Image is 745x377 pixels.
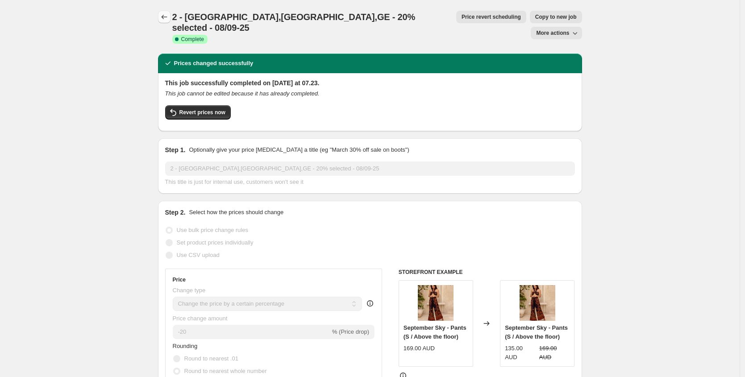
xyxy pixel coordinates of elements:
span: Price revert scheduling [462,13,521,21]
span: Round to nearest .01 [184,355,238,362]
span: More actions [536,29,569,37]
h2: Step 2. [165,208,186,217]
p: Select how the prices should change [189,208,283,217]
input: 30% off holiday sale [165,162,575,176]
span: This title is just for internal use, customers won't see it [165,178,304,185]
span: Set product prices individually [177,239,254,246]
span: Copy to new job [535,13,577,21]
input: -15 [173,325,330,339]
span: Round to nearest whole number [184,368,267,374]
button: Price revert scheduling [456,11,526,23]
span: Rounding [173,343,198,349]
h2: This job successfully completed on [DATE] at 07.23. [165,79,575,87]
span: 2 - [GEOGRAPHIC_DATA],[GEOGRAPHIC_DATA],GE - 20% selected - 08/09-25 [172,12,416,33]
i: This job cannot be edited because it has already completed. [165,90,320,97]
span: Complete [181,36,204,43]
span: % (Price drop) [332,328,369,335]
div: 169.00 AUD [404,344,435,353]
h2: Prices changed successfully [174,59,254,68]
span: September Sky - Pants (S / Above the floor) [404,324,466,340]
span: Use CSV upload [177,252,220,258]
div: help [366,299,375,308]
button: Copy to new job [530,11,582,23]
p: Optionally give your price [MEDICAL_DATA] a title (eg "March 30% off sale on boots") [189,145,409,154]
h6: STOREFRONT EXAMPLE [399,269,575,276]
span: Use bulk price change rules [177,227,248,233]
img: header-1752_80x.jpg [418,285,454,321]
span: September Sky - Pants (S / Above the floor) [505,324,568,340]
button: Price change jobs [158,11,171,23]
h2: Step 1. [165,145,186,154]
img: header-1752_80x.jpg [520,285,555,321]
h3: Price [173,276,186,283]
span: Price change amount [173,315,228,322]
button: Revert prices now [165,105,231,120]
strike: 169.00 AUD [539,344,570,362]
span: Change type [173,287,206,294]
span: Revert prices now [179,109,225,116]
div: 135.00 AUD [505,344,536,362]
button: More actions [531,27,582,39]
